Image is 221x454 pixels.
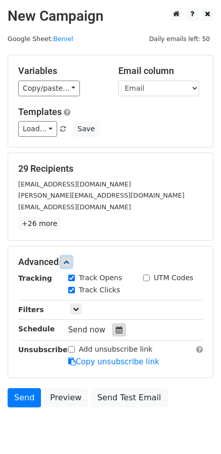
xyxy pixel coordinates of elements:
[68,325,106,334] span: Send now
[8,35,73,43] small: Google Sheet:
[146,33,213,45] span: Daily emails left: 50
[170,405,221,454] iframe: Chat Widget
[79,285,120,295] label: Track Clicks
[8,388,41,407] a: Send
[18,346,68,354] strong: Unsubscribe
[18,306,44,314] strong: Filters
[91,388,167,407] a: Send Test Email
[18,121,57,137] a: Load...
[18,203,131,211] small: [EMAIL_ADDRESS][DOMAIN_NAME]
[18,81,80,96] a: Copy/paste...
[154,273,193,283] label: UTM Codes
[18,192,185,199] small: [PERSON_NAME][EMAIL_ADDRESS][DOMAIN_NAME]
[170,405,221,454] div: Widget de chat
[43,388,88,407] a: Preview
[53,35,73,43] a: Beniel
[79,273,122,283] label: Track Opens
[18,325,55,333] strong: Schedule
[118,65,203,77] h5: Email column
[18,256,203,268] h5: Advanced
[8,8,213,25] h2: New Campaign
[18,217,61,230] a: +26 more
[18,180,131,188] small: [EMAIL_ADDRESS][DOMAIN_NAME]
[79,344,153,355] label: Add unsubscribe link
[18,163,203,174] h5: 29 Recipients
[18,274,52,282] strong: Tracking
[73,121,99,137] button: Save
[18,106,62,117] a: Templates
[146,35,213,43] a: Daily emails left: 50
[68,357,159,366] a: Copy unsubscribe link
[18,65,103,77] h5: Variables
